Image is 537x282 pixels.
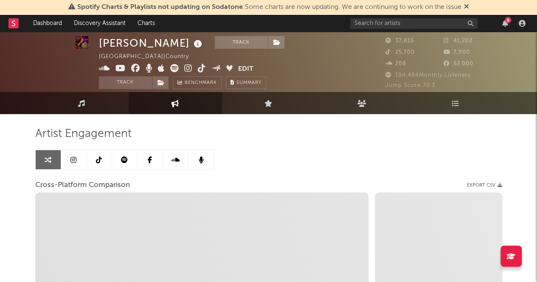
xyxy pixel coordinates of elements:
[173,76,222,89] a: Benchmark
[385,38,414,44] span: 37,815
[35,129,132,139] span: Artist Engagement
[385,61,406,67] span: 208
[444,61,473,67] span: 52,000
[238,64,253,75] button: Edit
[385,50,415,55] span: 25,700
[505,17,511,23] div: 6
[464,4,469,11] span: Dismiss
[385,73,471,78] span: 194,484 Monthly Listeners
[185,78,217,88] span: Benchmark
[132,15,161,32] a: Charts
[444,50,470,55] span: 7,900
[467,183,502,188] button: Export CSV
[68,15,132,32] a: Discovery Assistant
[77,4,243,11] span: Spotify Charts & Playlists not updating on Sodatone
[236,81,261,85] span: Summary
[385,83,435,88] span: Jump Score: 70.3
[99,36,204,50] div: [PERSON_NAME]
[99,76,152,89] button: Track
[350,18,478,29] input: Search for artists
[77,4,461,11] span: : Some charts are now updating. We are continuing to work on the issue
[99,52,199,62] div: [GEOGRAPHIC_DATA] | Country
[502,20,508,27] button: 6
[27,15,68,32] a: Dashboard
[215,36,268,49] button: Track
[444,38,472,44] span: 41,202
[35,180,130,190] span: Cross-Platform Comparison
[226,76,266,89] button: Summary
